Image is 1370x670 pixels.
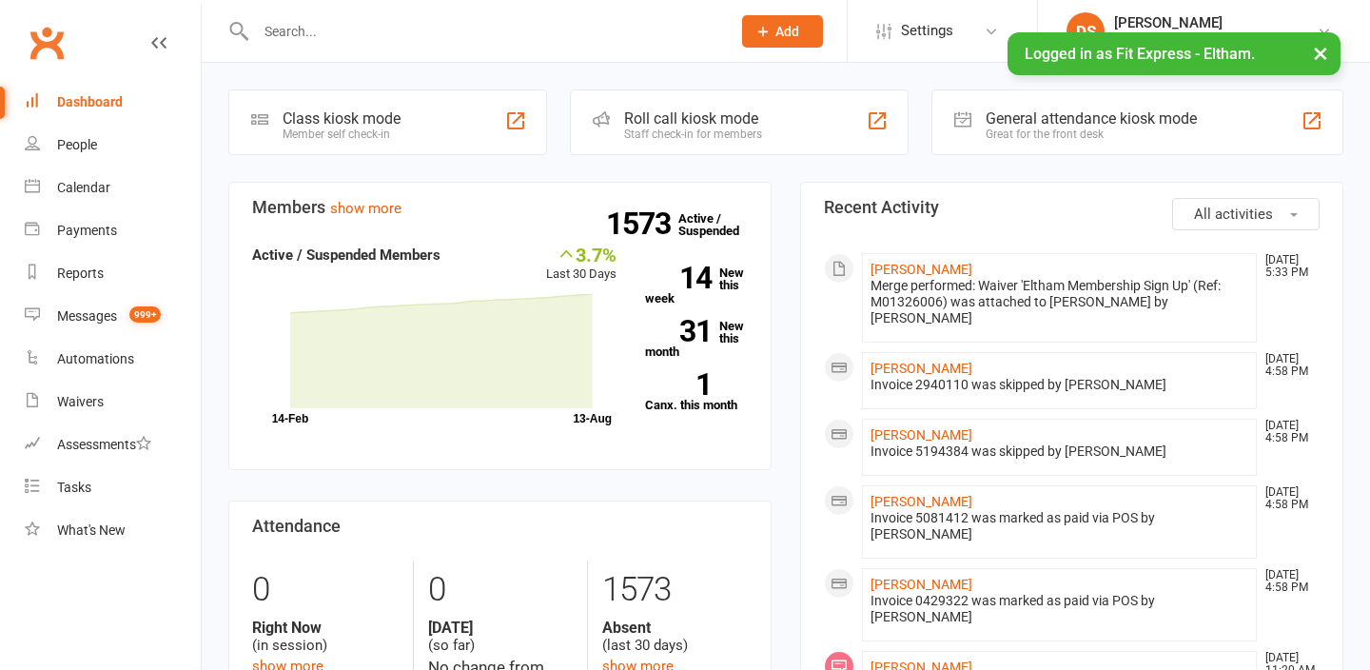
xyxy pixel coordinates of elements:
div: Tasks [57,480,91,495]
input: Search... [250,18,717,45]
div: Last 30 Days [546,244,616,285]
span: Settings [901,10,953,52]
div: Calendar [57,180,110,195]
strong: [DATE] [428,619,574,637]
a: Tasks [25,466,201,509]
span: 999+ [129,306,161,323]
div: Invoice 5081412 was marked as paid via POS by [PERSON_NAME] [871,510,1248,542]
a: Clubworx [23,19,70,67]
div: [PERSON_NAME] [1114,14,1317,31]
a: [PERSON_NAME] [871,361,972,376]
strong: 1573 [606,209,678,238]
div: Member self check-in [283,128,401,141]
div: People [57,137,97,152]
div: Invoice 0429322 was marked as paid via POS by [PERSON_NAME] [871,593,1248,625]
a: 1573Active / Suspended [678,198,762,251]
div: (so far) [428,619,574,655]
div: Merge performed: Waiver 'Eltham Membership Sign Up' (Ref: M01326006) was attached to [PERSON_NAME... [871,278,1248,326]
time: [DATE] 4:58 PM [1256,569,1319,594]
a: Messages 999+ [25,295,201,338]
button: × [1303,32,1338,73]
div: Assessments [57,437,151,452]
a: [PERSON_NAME] [871,577,972,592]
div: Roll call kiosk mode [624,109,762,128]
div: Messages [57,308,117,324]
span: All activities [1194,206,1273,223]
a: Reports [25,252,201,295]
a: Automations [25,338,201,381]
div: Waivers [57,394,104,409]
a: 1Canx. this month [645,373,748,411]
strong: 14 [645,264,712,292]
div: 3.7% [546,244,616,265]
span: Add [775,24,799,39]
div: Invoice 2940110 was skipped by [PERSON_NAME] [871,377,1248,393]
strong: Right Now [252,619,399,637]
div: Dashboard [57,94,123,109]
strong: 1 [645,370,712,399]
div: Class kiosk mode [283,109,401,128]
div: (last 30 days) [602,619,748,655]
h3: Members [252,198,748,217]
a: Calendar [25,167,201,209]
a: 31New this month [645,320,748,358]
h3: Attendance [252,517,748,536]
a: [PERSON_NAME] [871,262,972,277]
a: Assessments [25,424,201,466]
button: All activities [1172,198,1320,230]
button: Add [742,15,823,48]
div: Automations [57,351,134,366]
div: (in session) [252,619,399,655]
a: Payments [25,209,201,252]
a: Waivers [25,381,201,424]
div: Fit Express - [GEOGRAPHIC_DATA] [1114,31,1317,49]
div: Reports [57,266,104,281]
strong: Absent [602,619,748,637]
time: [DATE] 5:33 PM [1256,254,1319,279]
strong: Active / Suspended Members [252,246,440,264]
time: [DATE] 4:58 PM [1256,353,1319,378]
a: People [25,124,201,167]
div: Payments [57,223,117,238]
div: Staff check-in for members [624,128,762,141]
div: DS [1067,12,1105,50]
a: 14New this week [645,266,748,305]
span: Logged in as Fit Express - Eltham. [1025,45,1255,63]
a: show more [330,200,401,217]
strong: 31 [645,317,712,345]
div: Invoice 5194384 was skipped by [PERSON_NAME] [871,443,1248,460]
div: General attendance kiosk mode [986,109,1197,128]
a: Dashboard [25,81,201,124]
div: 0 [252,562,399,619]
a: [PERSON_NAME] [871,427,972,443]
h3: Recent Activity [824,198,1320,217]
a: What's New [25,509,201,552]
time: [DATE] 4:58 PM [1256,420,1319,444]
a: [PERSON_NAME] [871,494,972,509]
div: 0 [428,562,574,619]
div: Great for the front desk [986,128,1197,141]
div: 1573 [602,562,748,619]
div: What's New [57,522,126,538]
time: [DATE] 4:58 PM [1256,486,1319,511]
